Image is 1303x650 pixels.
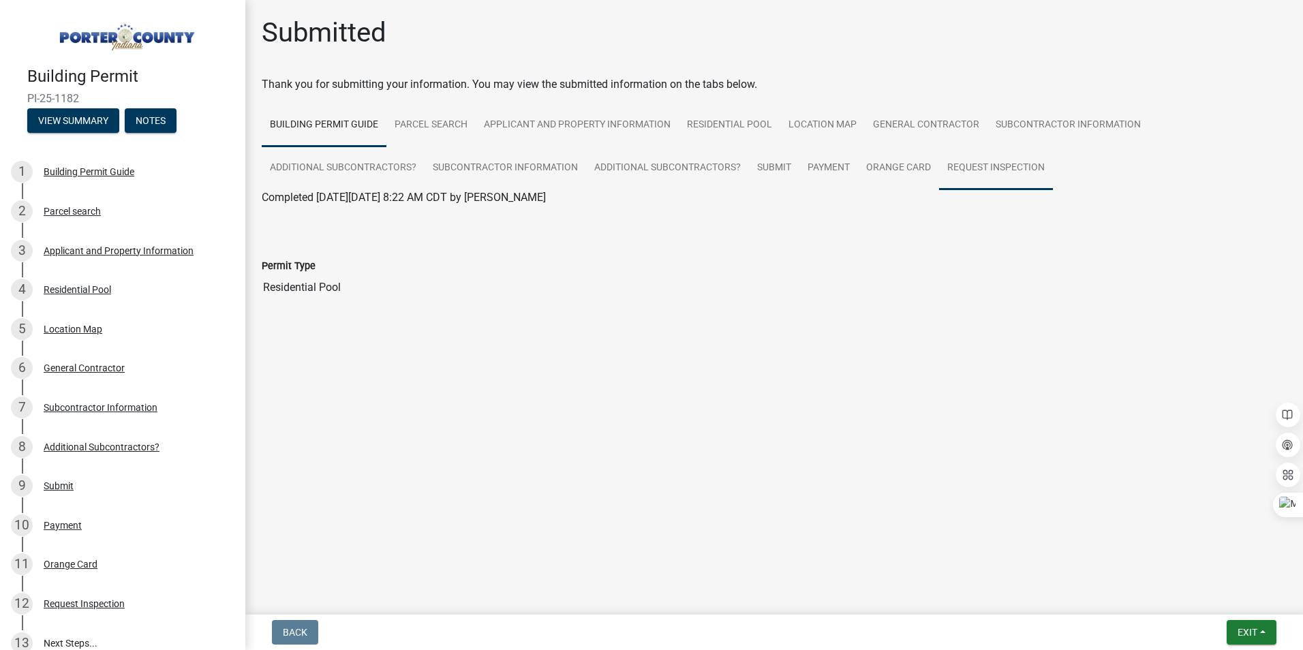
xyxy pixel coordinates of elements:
a: Applicant and Property Information [476,104,679,147]
div: General Contractor [44,363,125,373]
div: Orange Card [44,559,97,569]
div: 8 [11,436,33,458]
h4: Building Permit [27,67,234,87]
img: Porter County, Indiana [27,14,224,52]
a: Location Map [780,104,865,147]
div: 6 [11,357,33,379]
a: Subcontractor Information [987,104,1149,147]
div: 4 [11,279,33,300]
a: Additional Subcontractors? [262,146,425,190]
a: General Contractor [865,104,987,147]
div: Building Permit Guide [44,167,134,176]
div: 11 [11,553,33,575]
a: Submit [749,146,799,190]
a: Residential Pool [679,104,780,147]
div: 5 [11,318,33,340]
div: Request Inspection [44,599,125,608]
div: 2 [11,200,33,222]
div: Additional Subcontractors? [44,442,159,452]
button: Notes [125,108,177,133]
a: Orange Card [858,146,939,190]
div: Parcel search [44,206,101,216]
div: 1 [11,161,33,183]
button: View Summary [27,108,119,133]
div: Applicant and Property Information [44,246,194,256]
span: Completed [DATE][DATE] 8:22 AM CDT by [PERSON_NAME] [262,191,546,204]
div: Thank you for submitting your information. You may view the submitted information on the tabs below. [262,76,1287,93]
div: 12 [11,593,33,615]
div: 10 [11,514,33,536]
div: Payment [44,521,82,530]
button: Exit [1227,620,1276,645]
div: 3 [11,240,33,262]
a: Building Permit Guide [262,104,386,147]
span: PI-25-1182 [27,92,218,105]
a: Request Inspection [939,146,1053,190]
wm-modal-confirm: Notes [125,116,177,127]
span: Exit [1238,627,1257,638]
div: 7 [11,397,33,418]
a: Parcel search [386,104,476,147]
a: Payment [799,146,858,190]
a: Subcontractor Information [425,146,586,190]
div: 9 [11,475,33,497]
span: Back [283,627,307,638]
h1: Submitted [262,16,386,49]
div: Submit [44,481,74,491]
div: Subcontractor Information [44,403,157,412]
wm-modal-confirm: Summary [27,116,119,127]
label: Permit Type [262,262,316,271]
button: Back [272,620,318,645]
div: Residential Pool [44,285,111,294]
a: Additional Subcontractors? [586,146,749,190]
div: Location Map [44,324,102,334]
